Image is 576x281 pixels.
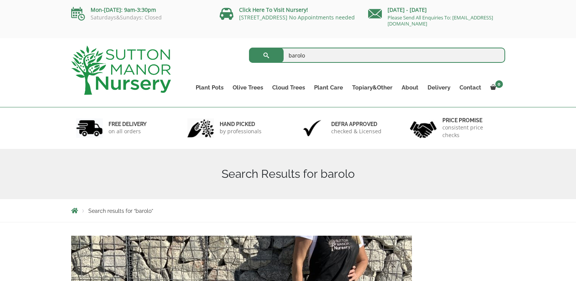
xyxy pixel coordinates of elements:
a: Please Send All Enquiries To: [EMAIL_ADDRESS][DOMAIN_NAME] [388,14,493,27]
h1: Search Results for barolo [71,167,505,181]
p: by professionals [220,128,262,135]
span: Search results for “barolo” [88,208,153,214]
h6: FREE DELIVERY [108,121,147,128]
a: Click Here To Visit Nursery! [239,6,308,13]
a: Plant Pots [191,82,228,93]
a: Delivery [423,82,455,93]
h6: hand picked [220,121,262,128]
img: 3.jpg [299,118,325,138]
p: Mon-[DATE]: 9am-3:30pm [71,5,208,14]
a: Contact [455,82,486,93]
a: Cloud Trees [268,82,310,93]
a: Olive Trees [228,82,268,93]
h6: Defra approved [331,121,381,128]
img: 2.jpg [187,118,214,138]
p: checked & Licensed [331,128,381,135]
span: 0 [495,80,503,88]
a: Topiary&Other [348,82,397,93]
nav: Breadcrumbs [71,208,505,214]
p: consistent price checks [442,124,500,139]
a: About [397,82,423,93]
p: on all orders [108,128,147,135]
a: Plant Care [310,82,348,93]
img: 1.jpg [76,118,103,138]
img: 4.jpg [410,117,437,140]
p: Saturdays&Sundays: Closed [71,14,208,21]
h6: Price promise [442,117,500,124]
img: logo [71,46,171,95]
input: Search... [249,48,505,63]
a: 0 [486,82,505,93]
a: [STREET_ADDRESS] No Appointments needed [239,14,355,21]
p: [DATE] - [DATE] [368,5,505,14]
